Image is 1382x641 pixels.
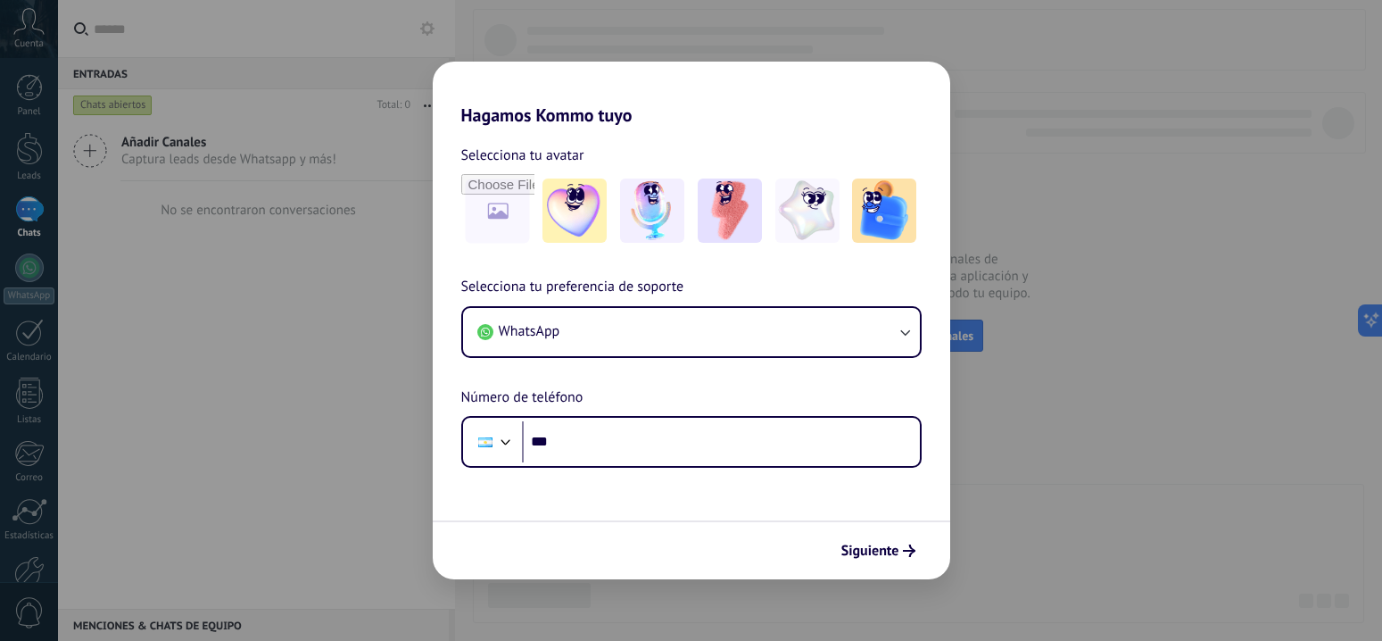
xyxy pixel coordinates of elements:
div: Argentina: + 54 [468,423,502,461]
span: Siguiente [841,545,899,557]
span: Selecciona tu avatar [461,144,584,167]
h2: Hagamos Kommo tuyo [433,62,950,126]
button: Siguiente [833,536,923,566]
span: Número de teléfono [461,387,583,410]
img: -2.jpeg [620,179,684,243]
span: WhatsApp [499,322,560,340]
img: -4.jpeg [775,179,840,243]
span: Selecciona tu preferencia de soporte [461,276,684,299]
button: WhatsApp [463,308,920,356]
img: -1.jpeg [542,179,607,243]
img: -5.jpeg [852,179,916,243]
img: -3.jpeg [698,179,762,243]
